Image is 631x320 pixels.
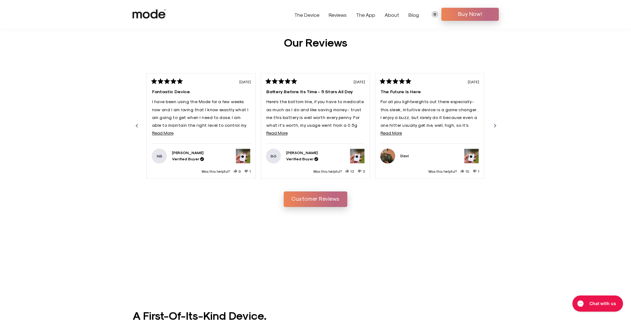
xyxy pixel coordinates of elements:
[152,129,250,137] button: Read More
[172,156,204,162] div: Verified Buyer
[380,129,479,137] button: Read More
[408,12,419,18] a: Blog
[152,88,250,95] div: Fantastic Device
[358,168,365,173] button: 3
[441,8,499,21] a: Buy Now!
[286,150,318,155] strong: [PERSON_NAME]
[233,168,241,173] button: 9
[487,118,502,133] button: Next
[266,88,365,95] div: Battery Before Its Time - 5 Stars All Day
[266,98,365,144] p: Here’s the bottom line, if you have to medicate as much as I do and like saving money - trust me ...
[266,149,281,163] strong: BG
[172,150,203,155] strong: [PERSON_NAME]
[569,293,625,314] iframe: Gorgias live chat messenger
[294,12,319,18] a: The Device
[152,130,173,135] span: Read More
[380,98,479,262] p: For all you lightweights out there especially - this sleek, intuitive device is a game changer. I...
[473,168,479,173] button: 1
[428,169,457,173] span: Was this helpful?
[487,73,601,179] li: Slide 6
[431,11,438,18] a: 0
[244,168,250,173] button: 1
[152,149,167,163] strong: NB
[380,149,395,163] img: Profile picture for Davi
[12,37,619,48] h2: Our Reviews
[129,73,502,179] div: Review Carousel
[356,12,375,18] a: The App
[201,169,230,173] span: Was this helpful?
[467,80,479,84] span: [DATE]
[239,80,250,84] span: [DATE]
[284,191,347,207] a: Customer Reviews
[372,73,487,179] li: Slide 5
[350,149,365,163] a: View Mode Device
[144,73,258,179] li: Slide 3
[385,12,399,18] a: About
[329,12,347,18] a: Reviews
[129,118,144,133] button: Previous
[460,168,469,173] button: 10
[152,98,250,160] p: I have been using the Mode for a few weeks now and I am loving that I know exactly what I am goin...
[266,130,287,135] span: Read More
[380,88,479,95] div: The Future is Here
[313,169,341,173] span: Was this helpful?
[258,73,372,179] li: Slide 4
[286,156,318,162] div: Verified Buyer
[400,153,408,158] strong: Davi
[236,149,250,163] a: View Mode Device
[380,130,402,135] span: Read More
[266,129,365,137] button: Read More
[345,168,354,173] button: 13
[464,149,479,163] a: View Mode Device
[446,9,494,18] span: Buy Now!
[353,80,365,84] span: [DATE]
